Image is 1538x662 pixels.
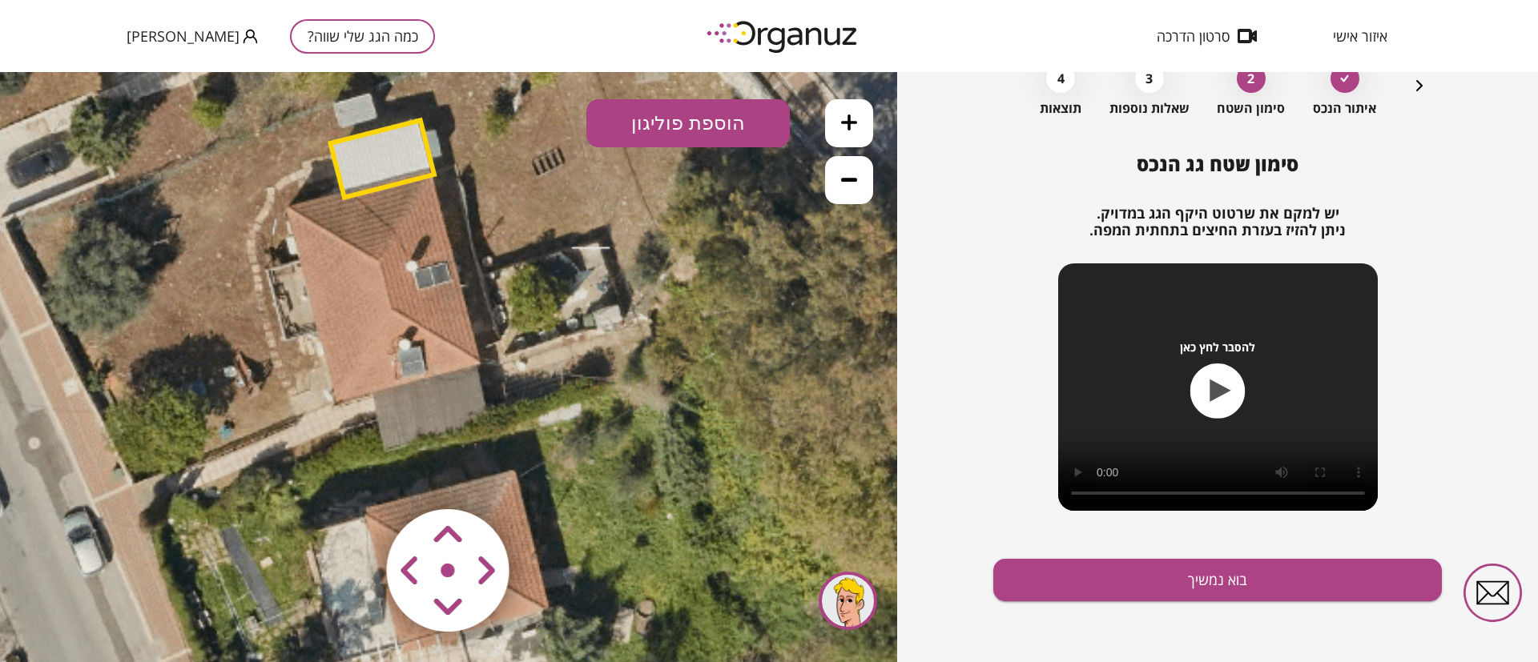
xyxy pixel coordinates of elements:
[1133,28,1281,44] button: סרטון הדרכה
[695,14,872,58] img: logo
[127,26,258,46] button: [PERSON_NAME]
[290,19,435,54] button: כמה הגג שלי שווה?
[127,28,240,44] span: [PERSON_NAME]
[1157,28,1230,44] span: סרטון הדרכה
[1217,101,1285,116] span: סימון השטח
[1135,64,1164,93] div: 3
[1333,28,1387,44] span: איזור אישי
[1137,150,1298,177] span: סימון שטח גג הנכס
[1309,28,1411,44] button: איזור אישי
[353,403,545,595] img: vector-smart-object-copy.png
[1313,101,1376,116] span: איתור הנכס
[586,27,790,75] button: הוספת פוליגון
[993,205,1442,239] h2: יש למקם את שרטוט היקף הגג במדויק. ניתן להזיז בעזרת החיצים בתחתית המפה.
[1046,64,1075,93] div: 4
[1180,340,1255,354] span: להסבר לחץ כאן
[1237,64,1266,93] div: 2
[1109,101,1190,116] span: שאלות נוספות
[1040,101,1081,116] span: תוצאות
[993,559,1442,601] button: בוא נמשיך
